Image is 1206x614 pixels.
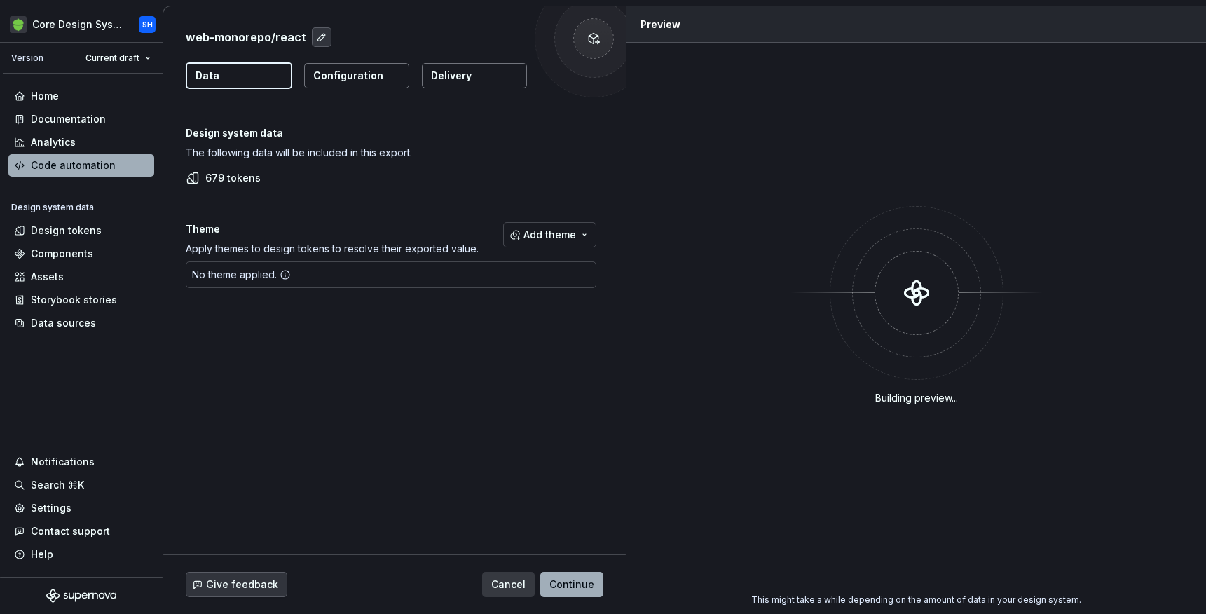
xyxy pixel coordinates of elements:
div: Preview [640,18,680,32]
a: Design tokens [8,219,154,242]
div: Search ⌘K [31,478,84,492]
a: Settings [8,497,154,519]
p: Design system data [186,126,596,140]
div: Code automation [31,158,116,172]
div: Home [31,89,59,103]
p: This might take a while depending on the amount of data in your design system. [751,594,1081,606]
span: Give feedback [206,578,278,592]
p: web-monorepo/react [186,29,306,46]
div: Assets [31,270,64,284]
button: Core Design SystemSH [3,9,160,39]
span: Continue [549,578,594,592]
div: Contact support [31,524,110,538]
div: Building preview... [875,391,958,405]
p: Configuration [313,69,383,83]
button: Configuration [304,63,409,88]
a: Storybook stories [8,289,154,311]
div: Storybook stories [31,293,117,307]
div: Settings [31,501,71,515]
button: Notifications [8,451,154,473]
button: Current draft [79,48,157,68]
button: Contact support [8,520,154,543]
a: Code automation [8,154,154,177]
div: Analytics [31,135,76,149]
a: Analytics [8,131,154,153]
p: The following data will be included in this export. [186,146,596,160]
div: Data sources [31,316,96,330]
div: Design system data [11,202,94,213]
button: Add theme [503,222,596,247]
svg: Supernova Logo [46,589,116,603]
a: Documentation [8,108,154,130]
div: Help [31,547,53,561]
button: Cancel [482,572,535,597]
div: Documentation [31,112,106,126]
div: No theme applied. [186,262,296,287]
div: Version [11,53,43,64]
span: Current draft [85,53,139,64]
div: SH [142,19,153,30]
button: Continue [540,572,603,597]
p: Data [196,69,219,83]
div: Components [31,247,93,261]
button: Search ⌘K [8,474,154,496]
button: Give feedback [186,572,287,597]
button: Delivery [422,63,527,88]
a: Home [8,85,154,107]
div: Design tokens [31,224,102,238]
a: Components [8,243,154,265]
span: Cancel [491,578,526,592]
a: Data sources [8,312,154,334]
div: Notifications [31,455,95,469]
button: Data [186,62,292,89]
p: Theme [186,222,479,236]
p: 679 tokens [205,171,261,185]
p: Apply themes to design tokens to resolve their exported value. [186,242,479,256]
a: Assets [8,266,154,288]
button: Help [8,543,154,566]
p: Delivery [431,69,472,83]
span: Add theme [523,228,576,242]
div: Core Design System [32,18,122,32]
img: 236da360-d76e-47e8-bd69-d9ae43f958f1.png [10,16,27,33]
